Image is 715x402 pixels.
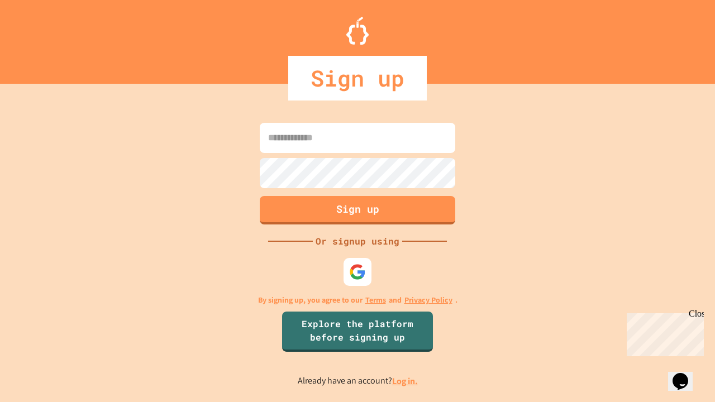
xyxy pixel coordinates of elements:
[4,4,77,71] div: Chat with us now!Close
[365,294,386,306] a: Terms
[346,17,369,45] img: Logo.svg
[298,374,418,388] p: Already have an account?
[349,264,366,280] img: google-icon.svg
[260,196,455,224] button: Sign up
[404,294,452,306] a: Privacy Policy
[288,56,427,100] div: Sign up
[668,357,704,391] iframe: chat widget
[258,294,457,306] p: By signing up, you agree to our and .
[313,234,402,248] div: Or signup using
[622,309,704,356] iframe: chat widget
[282,312,433,352] a: Explore the platform before signing up
[392,375,418,387] a: Log in.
